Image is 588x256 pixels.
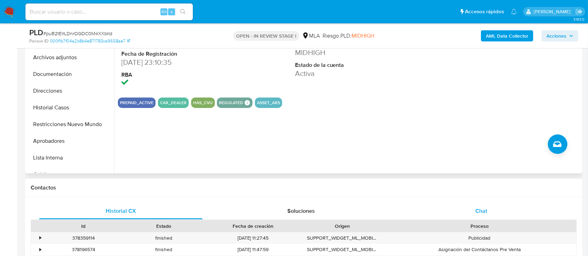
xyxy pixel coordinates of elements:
[383,232,576,244] div: Publicidad
[176,7,190,17] button: search-icon
[27,99,114,116] button: Historial Casos
[546,30,566,41] span: Acciones
[233,31,299,41] p: OPEN - IN REVIEW STAGE I
[39,235,41,241] div: •
[124,244,204,255] div: finished
[209,223,297,230] div: Fecha de creación
[43,244,124,255] div: 378196574
[43,30,112,37] span: # puB2tErILDnrOGDC0M4XXbKd
[31,184,577,191] h1: Contactos
[27,49,114,66] button: Archivos adjuntos
[307,223,378,230] div: Origen
[171,8,173,15] span: s
[27,133,114,149] button: Aprobadores
[295,48,404,57] dd: MIDHIGH
[387,223,572,230] div: Proceso
[121,57,230,67] dd: [DATE] 23:10:35
[475,207,487,215] span: Chat
[534,8,573,15] p: marielabelen.cragno@mercadolibre.com
[27,149,114,166] button: Lista Interna
[542,30,578,41] button: Acciones
[295,69,404,78] dd: Activa
[295,61,404,69] dt: Estado de la cuenta
[39,246,41,253] div: •
[573,16,585,22] span: 3.163.0
[106,207,136,215] span: Historial CX
[486,30,528,41] b: AML Data Collector
[129,223,199,230] div: Estado
[29,38,48,44] b: Person ID
[204,232,302,244] div: [DATE] 11:27:45
[124,232,204,244] div: finished
[352,32,374,40] span: MIDHIGH
[302,244,383,255] div: SUPPORT_WIDGET_ML_MOBILE
[481,30,533,41] button: AML Data Collector
[465,8,504,15] span: Accesos rápidos
[323,32,374,40] span: Riesgo PLD:
[302,232,383,244] div: SUPPORT_WIDGET_ML_MOBILE
[48,223,119,230] div: Id
[29,27,43,38] b: PLD
[43,232,124,244] div: 378359114
[27,116,114,133] button: Restricciones Nuevo Mundo
[302,32,320,40] div: MLA
[27,83,114,99] button: Direcciones
[204,244,302,255] div: [DATE] 11:47:59
[383,244,576,255] div: Asignación del Contáctanos Pre Venta
[161,8,167,15] span: Alt
[25,7,193,16] input: Buscar usuario o caso...
[121,71,230,79] dt: RBA
[27,66,114,83] button: Documentación
[27,166,114,183] button: Créditos
[287,207,315,215] span: Soluciones
[575,8,583,15] a: Salir
[121,50,230,58] dt: Fecha de Registración
[50,38,130,44] a: 000f1b7f04a2b8b4e871783ca9658ae7
[511,9,517,15] a: Notificaciones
